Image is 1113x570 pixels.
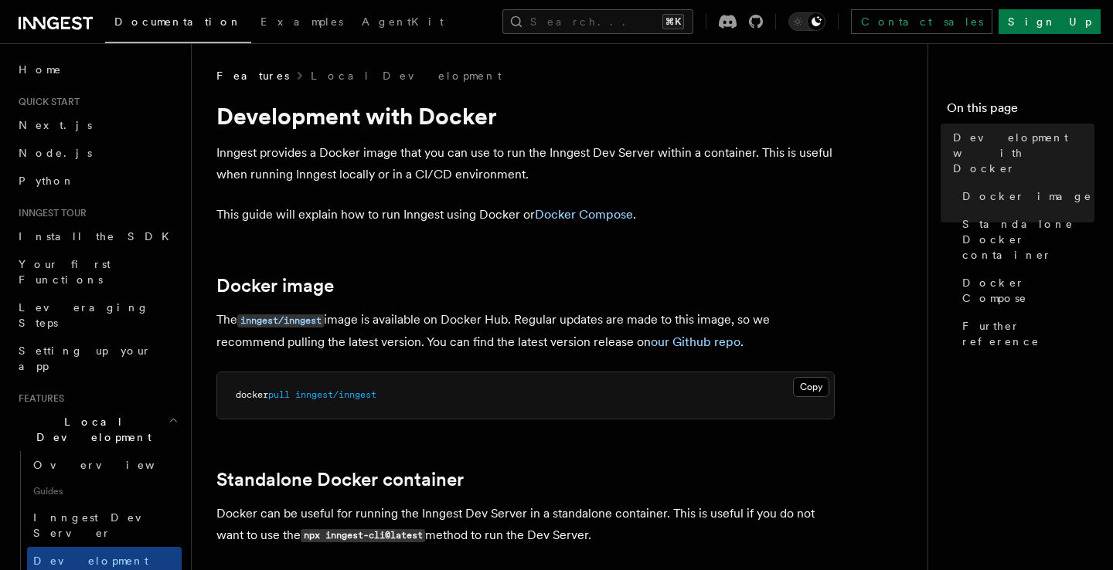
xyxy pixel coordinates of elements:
span: Quick start [12,96,80,108]
span: inngest/inngest [295,389,376,400]
code: npx inngest-cli@latest [301,529,425,542]
span: Inngest tour [12,207,87,219]
span: Features [12,392,64,405]
a: Further reference [956,312,1094,355]
span: Development with Docker [953,130,1094,176]
span: Standalone Docker container [962,216,1094,263]
span: Documentation [114,15,242,28]
a: Docker Compose [535,207,633,222]
span: Next.js [19,119,92,131]
span: Home [19,62,62,77]
code: inngest/inngest [237,314,324,327]
span: Features [216,68,289,83]
span: Examples [260,15,343,28]
span: Docker Compose [962,275,1094,306]
p: Docker can be useful for running the Inngest Dev Server in a standalone container. This is useful... [216,503,835,547]
span: docker [236,389,268,400]
span: Node.js [19,147,92,159]
a: Node.js [12,139,182,167]
a: AgentKit [352,5,453,42]
span: AgentKit [362,15,444,28]
span: Inngest Dev Server [33,511,165,539]
a: Next.js [12,111,182,139]
a: Docker Compose [956,269,1094,312]
span: Local Development [12,414,168,445]
a: Development with Docker [947,124,1094,182]
span: Leveraging Steps [19,301,149,329]
a: Documentation [105,5,251,43]
span: Your first Functions [19,258,111,286]
span: pull [268,389,290,400]
p: The image is available on Docker Hub. Regular updates are made to this image, so we recommend pul... [216,309,835,353]
span: Install the SDK [19,230,179,243]
a: Docker image [956,182,1094,210]
a: Overview [27,451,182,479]
a: Home [12,56,182,83]
span: Python [19,175,75,187]
a: Local Development [311,68,502,83]
span: Further reference [962,318,1094,349]
a: Leveraging Steps [12,293,182,337]
button: Search...⌘K [502,9,693,34]
a: Sign Up [999,9,1101,34]
p: Inngest provides a Docker image that you can use to run the Inngest Dev Server within a container... [216,142,835,185]
span: Setting up your app [19,344,151,372]
a: Contact sales [851,9,992,34]
span: Guides [27,479,182,504]
a: Python [12,167,182,195]
kbd: ⌘K [662,14,684,29]
a: Setting up your app [12,337,182,380]
a: Standalone Docker container [216,469,464,490]
span: Docker image [962,188,1092,204]
button: Local Development [12,408,182,451]
p: This guide will explain how to run Inngest using Docker or . [216,204,835,226]
a: Your first Functions [12,250,182,293]
h1: Development with Docker [216,102,835,130]
a: Install the SDK [12,222,182,250]
a: inngest/inngest [237,312,324,327]
a: Docker image [216,275,334,297]
a: Standalone Docker container [956,210,1094,269]
span: Overview [33,459,192,471]
a: our Github repo [651,334,740,349]
a: Examples [251,5,352,42]
button: Toggle dark mode [788,12,825,31]
button: Copy [793,377,829,397]
h4: On this page [947,99,1094,124]
a: Inngest Dev Server [27,504,182,547]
